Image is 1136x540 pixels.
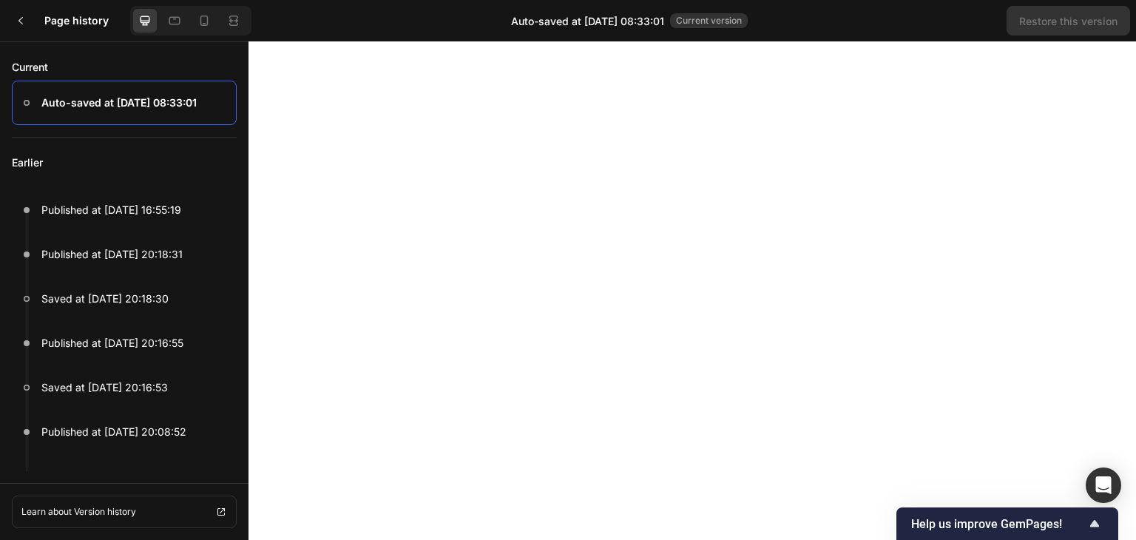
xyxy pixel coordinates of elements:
[41,290,169,308] p: Saved at [DATE] 20:18:30
[12,138,237,188] p: Earlier
[511,13,664,29] span: Auto-saved at [DATE] 08:33:01
[911,517,1086,531] span: Help us improve GemPages!
[12,496,237,528] a: Learn about Version history
[21,505,136,519] p: Learn about Version history
[41,379,168,396] p: Saved at [DATE] 20:16:53
[248,41,1136,540] iframe: Design area
[911,515,1103,533] button: Show survey - Help us improve GemPages!
[1007,6,1130,36] button: Restore this version
[1086,468,1121,503] div: Open Intercom Messenger
[41,246,183,263] p: Published at [DATE] 20:18:31
[44,12,124,30] h3: Page history
[41,334,183,352] p: Published at [DATE] 20:16:55
[41,94,197,112] p: Auto-saved at [DATE] 08:33:01
[41,201,181,219] p: Published at [DATE] 16:55:19
[12,54,237,81] p: Current
[670,13,748,28] span: Current version
[41,423,186,441] p: Published at [DATE] 20:08:52
[1019,13,1118,29] div: Restore this version
[41,468,170,485] p: Saved at [DATE] 20:08:50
